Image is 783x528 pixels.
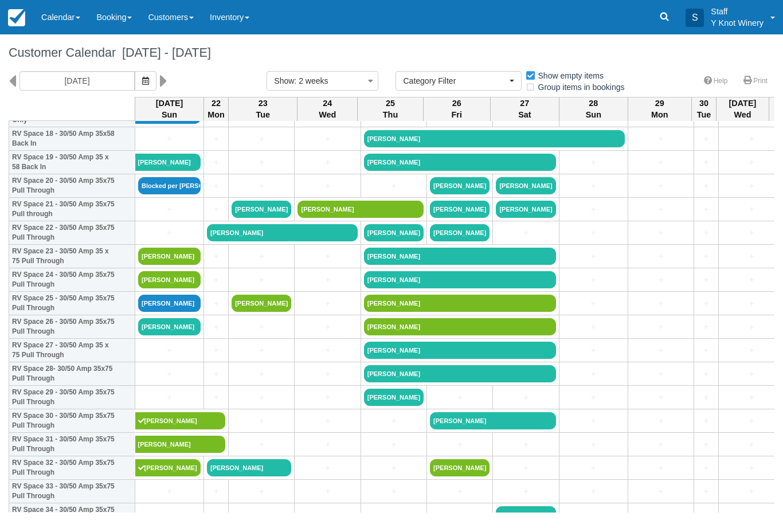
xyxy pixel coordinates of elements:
[364,248,556,265] a: [PERSON_NAME]
[562,509,625,521] a: +
[207,321,225,333] a: +
[207,224,358,241] a: [PERSON_NAME]
[423,97,490,121] th: 26 Fri
[9,480,135,503] th: RV Space 33 - 30/50 Amp 35x75 Pull Through
[138,248,201,265] a: [PERSON_NAME]
[562,157,625,169] a: +
[232,392,291,404] a: +
[562,415,625,427] a: +
[138,318,201,335] a: [PERSON_NAME]
[631,227,691,239] a: +
[697,439,715,451] a: +
[364,342,556,359] a: [PERSON_NAME]
[138,227,201,239] a: +
[232,133,291,145] a: +
[430,177,490,194] a: [PERSON_NAME]
[697,345,715,357] a: +
[364,415,424,427] a: +
[722,298,781,310] a: +
[490,97,559,121] th: 27 Sat
[9,268,135,292] th: RV Space 24 - 30/50 Amp 35x75 Pull Through
[525,71,613,79] span: Show empty items
[9,151,135,174] th: RV Space 19 - 30/50 Amp 35 x 58 Back In
[631,439,691,451] a: +
[297,462,357,474] a: +
[135,436,226,453] a: [PERSON_NAME]
[232,368,291,380] a: +
[9,245,135,268] th: RV Space 23 - 30/50 Amp 35 x 75 Pull Through
[722,133,781,145] a: +
[297,368,357,380] a: +
[631,157,691,169] a: +
[204,97,229,121] th: 22 Mon
[297,415,357,427] a: +
[686,9,704,27] div: S
[697,392,715,404] a: +
[496,486,555,498] a: +
[297,439,357,451] a: +
[562,321,625,333] a: +
[364,486,424,498] a: +
[697,73,735,89] a: Help
[9,362,135,386] th: RV Space 28- 30/50 Amp 35x75 Pull Through
[722,180,781,192] a: +
[207,251,225,263] a: +
[722,368,781,380] a: +
[207,486,225,498] a: +
[232,321,291,333] a: +
[138,368,201,380] a: +
[430,509,490,521] a: +
[631,274,691,286] a: +
[207,392,225,404] a: +
[711,17,764,29] p: Y Knot Winery
[207,298,225,310] a: +
[722,509,781,521] a: +
[562,345,625,357] a: +
[562,227,625,239] a: +
[364,154,556,171] a: [PERSON_NAME]
[697,486,715,498] a: +
[274,76,294,85] span: Show
[631,509,691,521] a: +
[267,71,378,91] button: Show: 2 weeks
[232,274,291,286] a: +
[496,506,555,523] a: [PERSON_NAME]
[9,174,135,198] th: RV Space 20 - 30/50 Amp 35x75 Pull Through
[297,97,358,121] th: 24 Wed
[737,73,774,89] a: Print
[631,180,691,192] a: +
[430,486,490,498] a: +
[9,127,135,151] th: RV Space 18 - 30/50 Amp 35x58 Back In
[135,154,201,171] a: [PERSON_NAME]
[9,503,135,527] th: RV Space 34 - 30/50 Amp 35x75 Pull Through
[631,251,691,263] a: +
[525,67,611,84] label: Show empty items
[562,486,625,498] a: +
[297,509,357,521] a: +
[562,298,625,310] a: +
[297,133,357,145] a: +
[722,486,781,498] a: +
[559,97,628,121] th: 28 Sun
[697,180,715,192] a: +
[297,392,357,404] a: +
[722,415,781,427] a: +
[430,439,490,451] a: +
[232,295,291,312] a: [PERSON_NAME]
[116,45,211,60] span: [DATE] - [DATE]
[297,157,357,169] a: +
[297,201,424,218] a: [PERSON_NAME]
[697,274,715,286] a: +
[631,204,691,216] a: +
[232,439,291,451] a: +
[207,133,225,145] a: +
[138,204,201,216] a: +
[364,439,424,451] a: +
[207,180,225,192] a: +
[9,292,135,315] th: RV Space 25 - 30/50 Amp 35x75 Pull Through
[562,204,625,216] a: +
[722,345,781,357] a: +
[631,345,691,357] a: +
[697,368,715,380] a: +
[9,46,774,60] h1: Customer Calendar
